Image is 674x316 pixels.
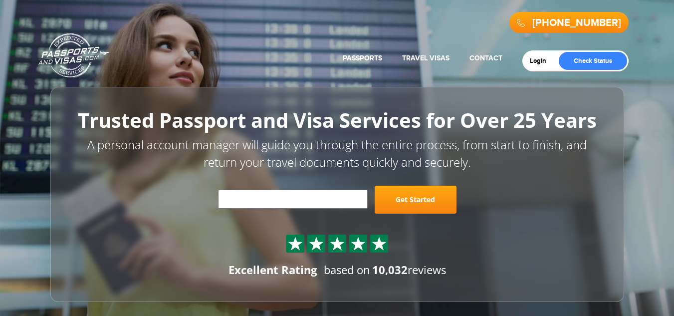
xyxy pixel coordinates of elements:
img: Sprite St [330,236,345,251]
a: Travel Visas [402,54,449,62]
span: based on [324,262,370,277]
a: Contact [469,54,502,62]
strong: 10,032 [372,262,408,277]
div: Excellent Rating [228,262,317,278]
a: Login [530,57,553,65]
img: Sprite St [372,236,387,251]
img: Sprite St [351,236,366,251]
img: Sprite St [288,236,303,251]
p: A personal account manager will guide you through the entire process, from start to finish, and r... [73,136,602,171]
a: Passports [343,54,382,62]
a: Passports & [DOMAIN_NAME] [38,33,109,78]
h1: Trusted Passport and Visa Services for Over 25 Years [73,109,602,131]
span: reviews [372,262,446,277]
a: [PHONE_NUMBER] [532,17,621,29]
a: Check Status [559,52,627,70]
img: Sprite St [309,236,324,251]
a: Get Started [375,186,456,214]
